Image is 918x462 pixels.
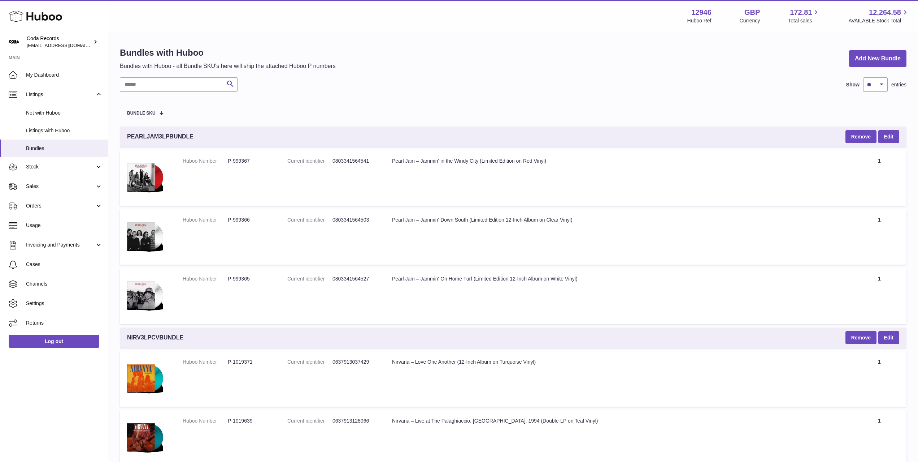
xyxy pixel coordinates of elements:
dt: Current identifier [287,217,332,223]
dt: Current identifier [287,158,332,164]
span: Stock [26,163,95,170]
p: Bundles with Huboo - all Bundle SKU's here will ship the attached Huboo P numbers [120,62,336,70]
a: 12,264.58 AVAILABLE Stock Total [848,8,909,24]
div: Huboo Ref [687,17,712,24]
dt: Current identifier [287,418,332,424]
img: Nirvana – Love One Another (12-Inch Album on Turquoise Vinyl) [127,359,163,398]
button: Remove [845,331,876,344]
span: Total sales [788,17,820,24]
img: Pearl Jam – Jammin' in the Windy City (Limited Edition on Red Vinyl) [127,158,163,197]
dd: P-999367 [228,158,273,164]
a: Edit [878,331,899,344]
dd: P-1019639 [228,418,273,424]
dt: Current identifier [287,275,332,282]
dd: 0803341564503 [332,217,378,223]
a: Add New Bundle [849,50,906,67]
div: Nirvana – Love One Another (12-Inch Album on Turquoise Vinyl) [392,359,845,365]
dd: 0803341564527 [332,275,378,282]
img: Nirvana – Live at The Palaghiaccio, Rome, 1994 (Double-LP on Teal Vinyl) [127,418,163,457]
img: haz@pcatmedia.com [9,37,19,47]
strong: 12946 [691,8,712,17]
span: AVAILABLE Stock Total [848,17,909,24]
div: Pearl Jam – Jammin' On Home Turf (Limited Edition 12-Inch Album on White Vinyl) [392,275,845,282]
span: Invoicing and Payments [26,241,95,248]
td: 1 [852,268,906,324]
div: Coda Records [27,35,92,49]
td: 1 [852,351,906,407]
div: Nirvana – Live at The Palaghiaccio, [GEOGRAPHIC_DATA], 1994 (Double-LP on Teal Vinyl) [392,418,845,424]
div: Pearl Jam – Jammin' in the Windy City (Limited Edition on Red Vinyl) [392,158,845,164]
span: Returns [26,320,103,326]
dd: 0637913037429 [332,359,378,365]
span: Not with Huboo [26,110,103,116]
dd: P-999365 [228,275,273,282]
span: PEARLJAM3LPBUNDLE [127,133,193,141]
span: Channels [26,281,103,287]
span: Usage [26,222,103,229]
img: Pearl Jam – Jammin' Down South (Limited Edition 12-Inch Album on Clear Vinyl) [127,217,163,256]
dt: Current identifier [287,359,332,365]
dt: Huboo Number [183,418,228,424]
dd: 0803341564541 [332,158,378,164]
dt: Huboo Number [183,217,228,223]
dd: P-1019371 [228,359,273,365]
td: 1 [852,209,906,265]
dt: Huboo Number [183,158,228,164]
span: entries [891,81,906,88]
td: 1 [852,150,906,206]
span: My Dashboard [26,72,103,78]
strong: GBP [744,8,760,17]
span: Bundles [26,145,103,152]
span: 12,264.58 [869,8,901,17]
div: Currency [740,17,760,24]
span: Listings [26,91,95,98]
dt: Huboo Number [183,359,228,365]
span: Sales [26,183,95,190]
span: Orders [26,202,95,209]
dd: P-999366 [228,217,273,223]
a: Edit [878,130,899,143]
a: 172.81 Total sales [788,8,820,24]
span: NIRV3LPCVBUNDLE [127,334,183,342]
div: Pearl Jam – Jammin' Down South (Limited Edition 12-Inch Album on Clear Vinyl) [392,217,845,223]
span: 172.81 [790,8,812,17]
span: Cases [26,261,103,268]
dd: 0637913128066 [332,418,378,424]
img: Pearl Jam – Jammin' On Home Turf (Limited Edition 12-Inch Album on White Vinyl) [127,275,163,315]
span: Listings with Huboo [26,127,103,134]
span: [EMAIL_ADDRESS][DOMAIN_NAME] [27,42,106,48]
dt: Huboo Number [183,275,228,282]
span: Bundle SKU [127,111,156,116]
span: Settings [26,300,103,307]
a: Log out [9,335,99,348]
label: Show [846,81,860,88]
h1: Bundles with Huboo [120,47,336,59]
button: Remove [845,130,876,143]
